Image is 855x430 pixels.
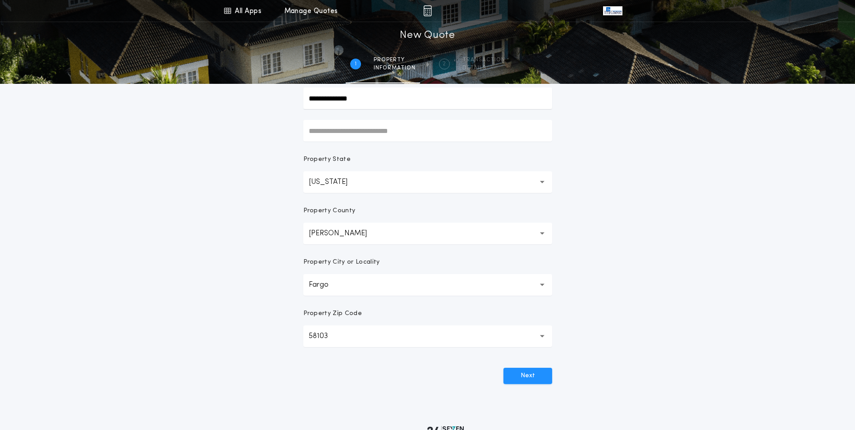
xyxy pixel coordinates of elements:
p: Property City or Locality [303,258,380,267]
button: 58103 [303,325,552,347]
span: details [462,64,505,72]
p: [US_STATE] [309,177,362,188]
button: Fargo [303,274,552,296]
p: 58103 [309,331,343,342]
button: [PERSON_NAME] [303,223,552,244]
h2: 1 [355,60,357,68]
h2: 2 [443,60,446,68]
span: Transaction [462,56,505,64]
p: Fargo [309,279,343,290]
img: vs-icon [603,6,622,15]
span: information [374,64,416,72]
img: img [423,5,432,16]
button: [US_STATE] [303,171,552,193]
p: Property State [303,155,351,164]
p: [PERSON_NAME] [309,228,381,239]
button: Next [503,368,552,384]
p: Property County [303,206,356,215]
span: Property [374,56,416,64]
p: Property Zip Code [303,309,362,318]
h1: New Quote [400,28,455,43]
